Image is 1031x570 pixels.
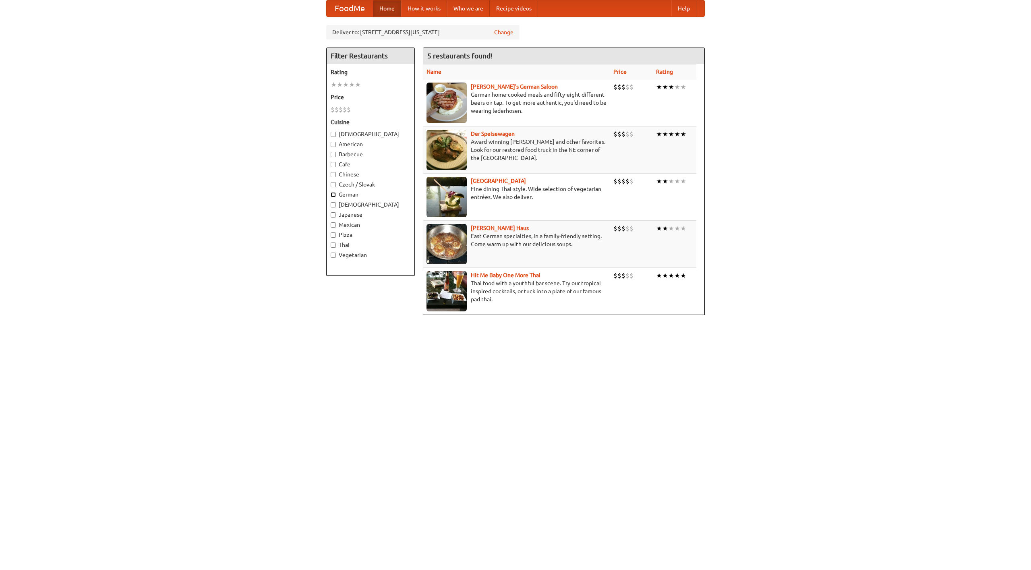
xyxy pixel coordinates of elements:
li: $ [629,224,634,233]
li: ★ [668,224,674,233]
label: Chinese [331,170,410,178]
li: $ [621,177,625,186]
li: ★ [668,83,674,91]
li: $ [625,83,629,91]
a: Name [426,68,441,75]
h4: Filter Restaurants [327,48,414,64]
a: Price [613,68,627,75]
li: ★ [662,224,668,233]
li: ★ [668,271,674,280]
input: Mexican [331,222,336,228]
li: ★ [674,177,680,186]
p: East German specialties, in a family-friendly setting. Come warm up with our delicious soups. [426,232,607,248]
h5: Cuisine [331,118,410,126]
li: ★ [668,177,674,186]
label: American [331,140,410,148]
input: Japanese [331,212,336,218]
li: ★ [349,80,355,89]
li: ★ [674,271,680,280]
li: ★ [668,130,674,139]
a: [PERSON_NAME] Haus [471,225,529,231]
img: kohlhaus.jpg [426,224,467,264]
li: ★ [674,224,680,233]
a: Change [494,28,513,36]
li: $ [347,105,351,114]
a: [GEOGRAPHIC_DATA] [471,178,526,184]
label: Pizza [331,231,410,239]
li: ★ [662,83,668,91]
img: speisewagen.jpg [426,130,467,170]
h5: Rating [331,68,410,76]
label: Mexican [331,221,410,229]
li: $ [617,130,621,139]
input: American [331,142,336,147]
li: ★ [343,80,349,89]
a: Rating [656,68,673,75]
li: ★ [331,80,337,89]
li: $ [335,105,339,114]
img: babythai.jpg [426,271,467,311]
li: ★ [355,80,361,89]
img: esthers.jpg [426,83,467,123]
li: ★ [674,130,680,139]
li: $ [617,224,621,233]
input: Pizza [331,232,336,238]
input: Thai [331,243,336,248]
a: Der Speisewagen [471,131,515,137]
label: Cafe [331,160,410,168]
a: FoodMe [327,0,373,17]
li: $ [613,271,617,280]
li: ★ [680,83,686,91]
p: Thai food with a youthful bar scene. Try our tropical inspired cocktails, or tuck into a plate of... [426,279,607,303]
li: $ [613,83,617,91]
li: ★ [337,80,343,89]
li: ★ [656,224,662,233]
li: $ [621,224,625,233]
li: $ [613,130,617,139]
li: $ [613,224,617,233]
label: Japanese [331,211,410,219]
li: $ [621,271,625,280]
img: satay.jpg [426,177,467,217]
li: ★ [680,224,686,233]
input: [DEMOGRAPHIC_DATA] [331,202,336,207]
li: ★ [680,130,686,139]
ng-pluralize: 5 restaurants found! [427,52,493,60]
h5: Price [331,93,410,101]
li: ★ [662,130,668,139]
li: $ [625,177,629,186]
a: Who we are [447,0,490,17]
li: ★ [680,177,686,186]
li: $ [617,177,621,186]
label: Vegetarian [331,251,410,259]
li: ★ [656,83,662,91]
a: Hit Me Baby One More Thai [471,272,540,278]
label: German [331,191,410,199]
li: ★ [680,271,686,280]
input: Barbecue [331,152,336,157]
a: Recipe videos [490,0,538,17]
input: Cafe [331,162,336,167]
input: Czech / Slovak [331,182,336,187]
li: ★ [656,177,662,186]
li: $ [625,224,629,233]
li: $ [625,271,629,280]
div: Deliver to: [STREET_ADDRESS][US_STATE] [326,25,520,39]
li: $ [621,130,625,139]
input: German [331,192,336,197]
li: $ [617,271,621,280]
li: ★ [656,130,662,139]
p: Award-winning [PERSON_NAME] and other favorites. Look for our restored food truck in the NE corne... [426,138,607,162]
label: Czech / Slovak [331,180,410,189]
label: [DEMOGRAPHIC_DATA] [331,201,410,209]
li: ★ [656,271,662,280]
li: $ [629,83,634,91]
li: ★ [674,83,680,91]
li: $ [625,130,629,139]
input: Chinese [331,172,336,177]
a: Home [373,0,401,17]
